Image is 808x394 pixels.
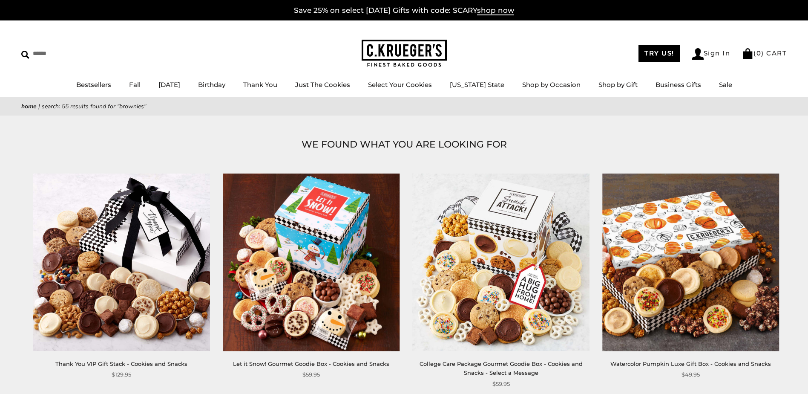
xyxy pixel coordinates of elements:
span: | [38,102,40,110]
a: Save 25% on select [DATE] Gifts with code: SCARYshop now [294,6,514,15]
span: $59.95 [492,380,510,388]
a: Home [21,102,37,110]
span: $49.95 [681,370,700,379]
a: TRY US! [638,45,680,62]
a: [US_STATE] State [450,81,504,89]
a: Bestsellers [76,81,111,89]
a: Shop by Occasion [522,81,581,89]
a: Select Your Cookies [368,81,432,89]
img: Account [692,48,704,60]
a: Thank You VIP Gift Stack - Cookies and Snacks [55,360,187,367]
span: $129.95 [112,370,131,379]
a: Shop by Gift [598,81,638,89]
img: Watercolor Pumpkin Luxe Gift Box - Cookies and Snacks [602,174,779,351]
img: Thank You VIP Gift Stack - Cookies and Snacks [33,174,210,351]
img: Search [21,51,29,59]
iframe: Sign Up via Text for Offers [7,362,88,387]
img: C.KRUEGER'S [362,40,447,67]
span: $59.95 [302,370,320,379]
a: Sign In [692,48,730,60]
a: College Care Package Gourmet Goodie Box - Cookies and Snacks - Select a Message [420,360,583,376]
a: Sale [719,81,732,89]
input: Search [21,47,123,60]
a: Thank You [243,81,277,89]
a: Watercolor Pumpkin Luxe Gift Box - Cookies and Snacks [610,360,771,367]
a: [DATE] [158,81,180,89]
img: Bag [742,48,753,59]
img: Let it Snow! Gourmet Goodie Box - Cookies and Snacks [223,174,400,351]
a: Just The Cookies [295,81,350,89]
a: Fall [129,81,141,89]
a: (0) CART [742,49,787,57]
span: shop now [477,6,514,15]
img: College Care Package Gourmet Goodie Box - Cookies and Snacks - Select a Message [412,174,589,351]
h1: WE FOUND WHAT YOU ARE LOOKING FOR [34,137,774,152]
span: Search: 55 results found for "brownies" [42,102,146,110]
span: 0 [756,49,762,57]
a: Let it Snow! Gourmet Goodie Box - Cookies and Snacks [233,360,389,367]
nav: breadcrumbs [21,101,787,111]
a: Business Gifts [656,81,701,89]
a: Birthday [198,81,225,89]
